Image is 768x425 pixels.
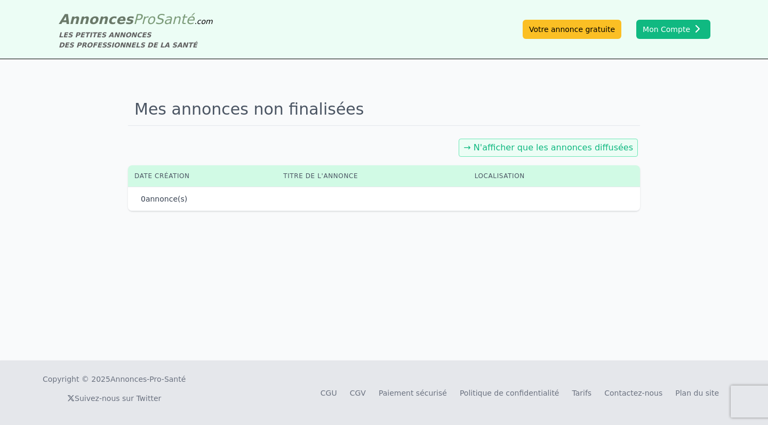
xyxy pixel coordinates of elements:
[572,389,591,397] a: Tarifs
[350,389,366,397] a: CGV
[43,374,186,384] div: Copyright © 2025
[321,389,337,397] a: CGU
[460,389,559,397] a: Politique de confidentialité
[379,389,447,397] a: Paiement sécurisé
[128,165,277,187] th: Date création
[194,17,212,26] span: .com
[128,93,640,126] h1: Mes annonces non finalisées
[141,195,146,203] span: 0
[133,11,155,27] span: Pro
[463,142,633,153] a: → N'afficher que les annonces diffusées
[67,394,161,403] a: Suivez-nous sur Twitter
[59,30,213,50] div: LES PETITES ANNONCES DES PROFESSIONNELS DE LA SANTÉ
[59,11,213,27] a: AnnoncesProSanté.com
[155,11,194,27] span: Santé
[141,194,187,204] p: annonce(s)
[277,165,468,187] th: Titre de l'annonce
[675,389,719,397] a: Plan du site
[523,20,621,39] a: Votre annonce gratuite
[636,20,710,39] button: Mon Compte
[110,374,186,384] a: Annonces-Pro-Santé
[59,11,133,27] span: Annonces
[468,165,606,187] th: Localisation
[604,389,662,397] a: Contactez-nous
